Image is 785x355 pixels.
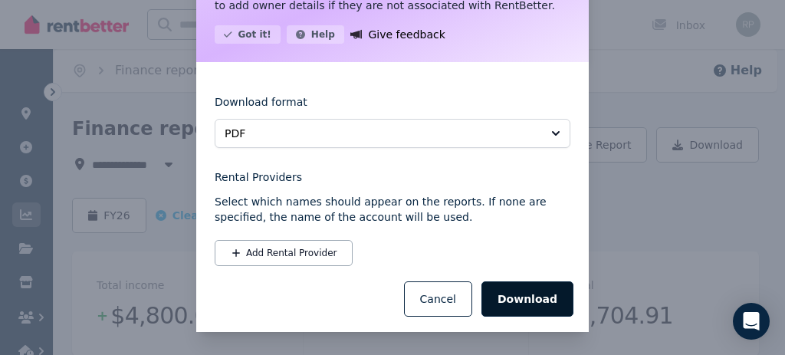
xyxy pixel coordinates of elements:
[350,25,445,44] a: Give feedback
[287,25,344,44] button: Help
[733,303,770,340] div: Open Intercom Messenger
[215,94,307,119] label: Download format
[215,240,353,266] button: Add Rental Provider
[215,169,570,185] legend: Rental Providers
[404,281,472,317] button: Cancel
[481,281,573,317] button: Download
[215,194,570,225] p: Select which names should appear on the reports. If none are specified, the name of the account w...
[215,25,281,44] button: Got it!
[215,119,570,148] button: PDF
[225,126,539,141] span: PDF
